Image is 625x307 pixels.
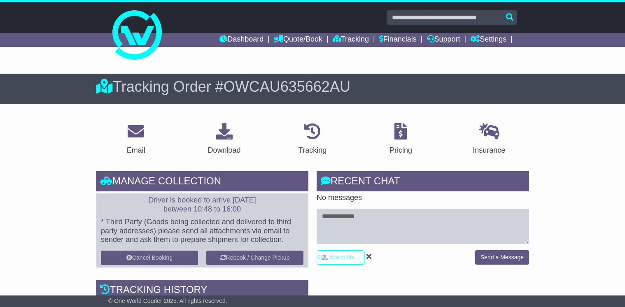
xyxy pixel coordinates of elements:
[108,298,227,304] span: © One World Courier 2025. All rights reserved.
[121,120,151,159] a: Email
[470,33,506,47] a: Settings
[274,33,322,47] a: Quote/Book
[96,171,308,193] div: Manage collection
[473,145,505,156] div: Insurance
[101,251,198,265] button: Cancel Booking
[384,120,417,159] a: Pricing
[96,280,308,302] div: Tracking history
[219,33,264,47] a: Dashboard
[96,78,529,95] div: Tracking Order #
[203,120,246,159] a: Download
[224,78,350,95] span: OWCAU635662AU
[101,218,303,244] p: * Third Party (Goods being collected and delivered to third party addresses) please send all atta...
[208,145,241,156] div: Download
[127,145,145,156] div: Email
[467,120,511,159] a: Insurance
[379,33,417,47] a: Financials
[101,196,303,214] p: Driver is booked to arrive [DATE] between 10:48 to 16:00
[317,171,529,193] div: RECENT CHAT
[475,250,529,265] button: Send a Message
[317,193,529,202] p: No messages
[293,120,332,159] a: Tracking
[427,33,460,47] a: Support
[333,33,369,47] a: Tracking
[389,145,412,156] div: Pricing
[206,251,303,265] button: Rebook / Change Pickup
[299,145,326,156] div: Tracking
